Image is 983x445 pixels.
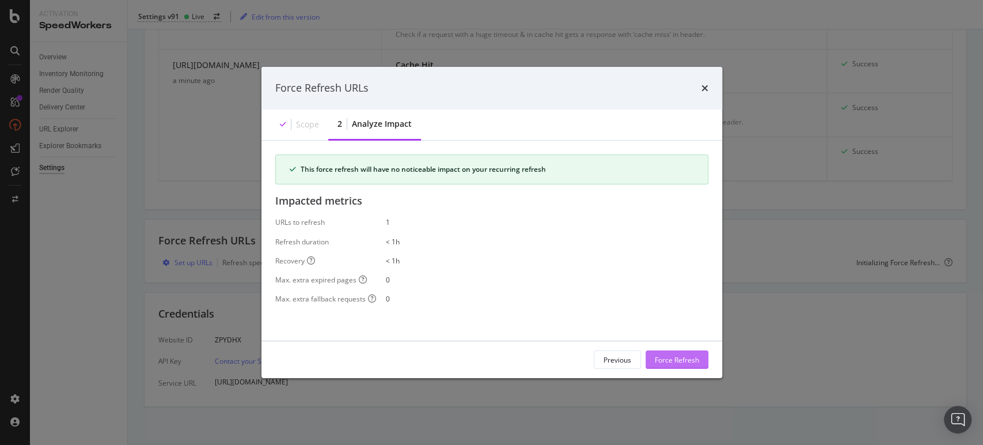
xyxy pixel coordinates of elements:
[275,275,367,285] div: Max. extra expired pages
[594,350,641,369] button: Previous
[655,355,699,364] div: Force Refresh
[352,118,412,130] div: Analyze Impact
[604,355,631,364] div: Previous
[275,154,708,184] div: success banner
[275,217,367,227] div: URLs to refresh
[944,406,971,433] div: Open Intercom Messenger
[296,119,319,130] div: Scope
[275,194,708,209] div: Impacted metrics
[386,256,708,266] div: < 1h
[646,350,708,369] button: Force Refresh
[386,294,708,304] div: 0
[275,294,376,304] div: Max. extra fallback requests
[275,81,369,96] div: Force Refresh URLs
[386,275,708,285] div: 0
[701,81,708,96] div: times
[301,164,694,175] div: This force refresh will have no noticeable impact on your recurring refresh
[386,236,708,246] div: < 1h
[261,67,722,378] div: modal
[337,118,342,130] div: 2
[275,256,315,266] div: Recovery
[386,217,708,227] div: 1
[275,236,367,246] div: Refresh duration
